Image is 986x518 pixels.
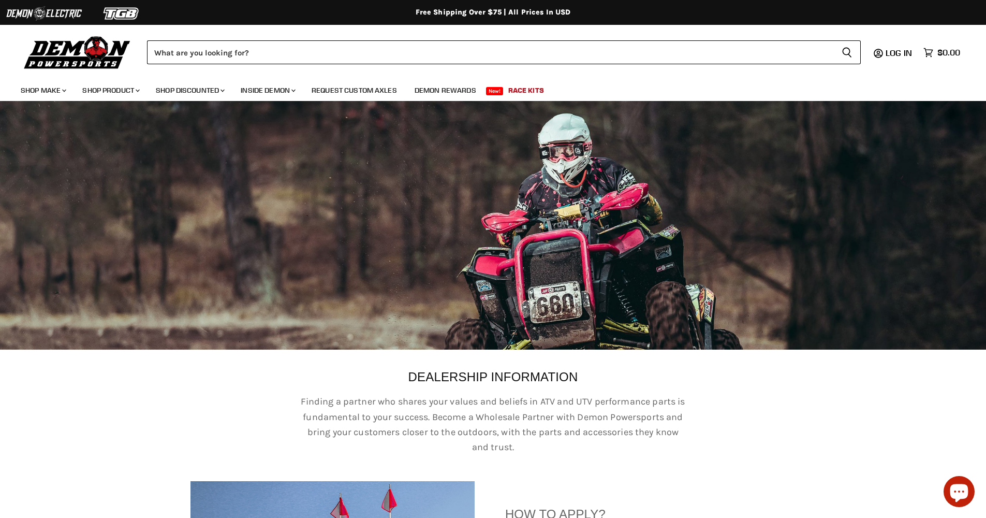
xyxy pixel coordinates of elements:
span: New! [486,87,504,95]
img: TGB Logo 2 [83,4,160,23]
a: Demon Rewards [407,80,484,101]
div: Free Shipping Over $75 | All Prices In USD [79,8,907,17]
a: Shop Make [13,80,72,101]
form: Product [147,40,861,64]
p: Finding a partner who shares your values and beliefs in ATV and UTV performance parts is fundamen... [299,394,687,455]
a: Shop Product [75,80,146,101]
input: Search [147,40,833,64]
a: Log in [881,48,918,57]
span: Log in [886,48,912,58]
img: Demon Electric Logo 2 [5,4,83,23]
a: Shop Discounted [148,80,231,101]
ul: Main menu [13,76,958,101]
img: Demon Powersports [21,34,134,70]
a: $0.00 [918,45,965,60]
button: Search [833,40,861,64]
a: Race Kits [501,80,552,101]
span: $0.00 [937,48,960,57]
inbox-online-store-chat: Shopify online store chat [940,476,978,510]
p: DEALERSHIP INFORMATION [190,370,796,384]
a: Inside Demon [233,80,302,101]
a: Request Custom Axles [304,80,405,101]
